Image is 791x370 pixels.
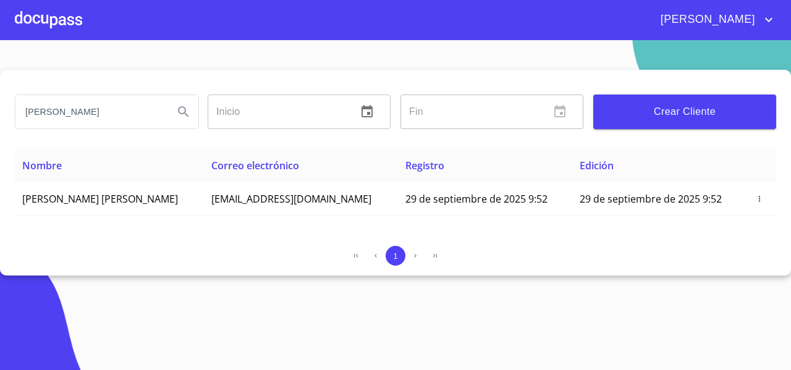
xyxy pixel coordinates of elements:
button: account of current user [651,10,776,30]
span: 29 de septiembre de 2025 9:52 [580,192,722,206]
span: [EMAIL_ADDRESS][DOMAIN_NAME] [211,192,371,206]
span: Crear Cliente [603,103,766,120]
span: [PERSON_NAME] [PERSON_NAME] [22,192,178,206]
input: search [15,95,164,128]
span: Nombre [22,159,62,172]
button: Search [169,97,198,127]
span: Registro [405,159,444,172]
span: 1 [393,251,397,261]
span: 29 de septiembre de 2025 9:52 [405,192,548,206]
span: [PERSON_NAME] [651,10,761,30]
span: Correo electrónico [211,159,299,172]
button: 1 [386,246,405,266]
button: Crear Cliente [593,95,776,129]
span: Edición [580,159,614,172]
